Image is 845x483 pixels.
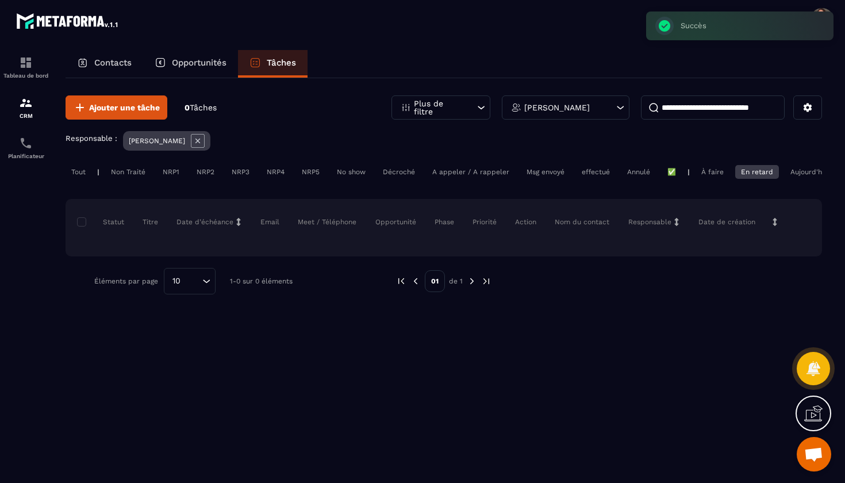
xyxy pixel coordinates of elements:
[331,165,371,179] div: No show
[3,113,49,119] p: CRM
[298,217,356,227] p: Meet / Téléphone
[449,277,463,286] p: de 1
[267,57,296,68] p: Tâches
[157,165,185,179] div: NRP1
[467,276,477,286] img: next
[66,134,117,143] p: Responsable :
[3,87,49,128] a: formationformationCRM
[396,276,406,286] img: prev
[143,217,158,227] p: Titre
[735,165,779,179] div: En retard
[576,165,616,179] div: effectué
[190,103,217,112] span: Tâches
[19,56,33,70] img: formation
[94,277,158,285] p: Éléments par page
[66,50,143,78] a: Contacts
[427,165,515,179] div: A appeler / A rappeler
[129,137,185,145] p: [PERSON_NAME]
[524,103,590,112] p: [PERSON_NAME]
[785,165,834,179] div: Aujourd'hui
[261,165,290,179] div: NRP4
[3,153,49,159] p: Planificateur
[19,136,33,150] img: scheduler
[66,95,167,120] button: Ajouter une tâche
[698,217,755,227] p: Date de création
[16,10,120,31] img: logo
[66,165,91,179] div: Tout
[176,217,233,227] p: Date d’échéance
[410,276,421,286] img: prev
[797,437,831,471] a: Ouvrir le chat
[19,96,33,110] img: formation
[3,128,49,168] a: schedulerschedulerPlanificateur
[435,217,454,227] p: Phase
[80,217,124,227] p: Statut
[521,165,570,179] div: Msg envoyé
[168,275,185,287] span: 10
[662,165,682,179] div: ✅
[238,50,308,78] a: Tâches
[164,268,216,294] div: Search for option
[481,276,491,286] img: next
[260,217,279,227] p: Email
[473,217,497,227] p: Priorité
[414,99,464,116] p: Plus de filtre
[230,277,293,285] p: 1-0 sur 0 éléments
[377,165,421,179] div: Décroché
[105,165,151,179] div: Non Traité
[628,217,671,227] p: Responsable
[191,165,220,179] div: NRP2
[3,72,49,79] p: Tableau de bord
[296,165,325,179] div: NRP5
[89,102,160,113] span: Ajouter une tâche
[687,168,690,176] p: |
[375,217,416,227] p: Opportunité
[185,275,199,287] input: Search for option
[425,270,445,292] p: 01
[226,165,255,179] div: NRP3
[97,168,99,176] p: |
[3,47,49,87] a: formationformationTableau de bord
[515,217,536,227] p: Action
[696,165,729,179] div: À faire
[555,217,609,227] p: Nom du contact
[621,165,656,179] div: Annulé
[143,50,238,78] a: Opportunités
[185,102,217,113] p: 0
[94,57,132,68] p: Contacts
[172,57,226,68] p: Opportunités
